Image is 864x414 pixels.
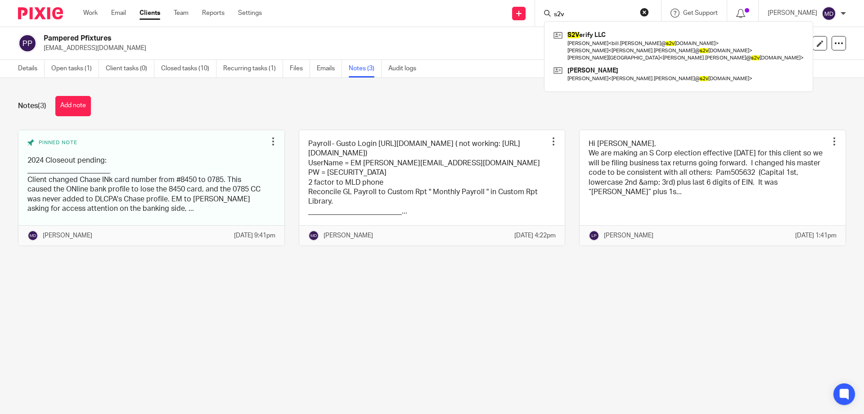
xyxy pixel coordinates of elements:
a: Client tasks (0) [106,60,154,77]
p: [PERSON_NAME] [324,231,373,240]
a: Work [83,9,98,18]
h1: Notes [18,101,46,111]
a: Notes (3) [349,60,382,77]
button: Add note [55,96,91,116]
img: svg%3E [822,6,836,21]
h2: Pampered Pfixtures [44,34,588,43]
div: Pinned note [27,139,266,149]
a: Clients [139,9,160,18]
img: svg%3E [308,230,319,241]
p: [EMAIL_ADDRESS][DOMAIN_NAME] [44,44,724,53]
p: [DATE] 9:41pm [234,231,275,240]
img: svg%3E [27,230,38,241]
p: [PERSON_NAME] [43,231,92,240]
a: Email [111,9,126,18]
a: Files [290,60,310,77]
button: Clear [640,8,649,17]
img: svg%3E [18,34,37,53]
a: Open tasks (1) [51,60,99,77]
p: [PERSON_NAME] [768,9,817,18]
p: [DATE] 4:22pm [514,231,556,240]
input: Search [553,11,634,19]
a: Emails [317,60,342,77]
img: svg%3E [589,230,599,241]
a: Team [174,9,189,18]
a: Audit logs [388,60,423,77]
a: Settings [238,9,262,18]
a: Recurring tasks (1) [223,60,283,77]
p: [DATE] 1:41pm [795,231,837,240]
span: (3) [38,102,46,109]
span: Get Support [683,10,718,16]
a: Closed tasks (10) [161,60,216,77]
a: Details [18,60,45,77]
p: [PERSON_NAME] [604,231,653,240]
img: Pixie [18,7,63,19]
a: Reports [202,9,225,18]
